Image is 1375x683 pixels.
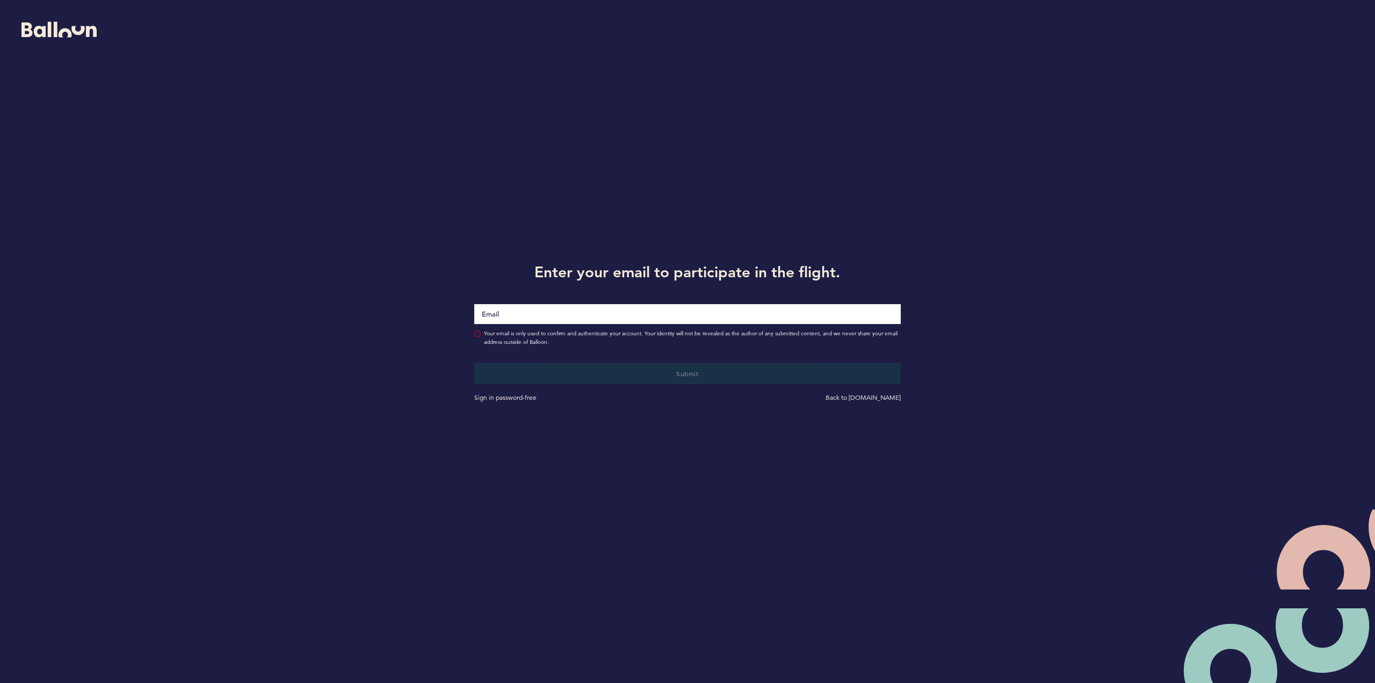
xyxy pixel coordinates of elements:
[484,329,900,347] span: Your email is only used to confirm and authenticate your account. Your identity will not be revea...
[826,393,901,401] a: Back to [DOMAIN_NAME]
[474,304,900,324] input: Email
[474,363,900,384] button: Submit
[676,369,698,378] span: Submit
[474,393,537,401] a: Sign in password-free
[466,261,908,283] h1: Enter your email to participate in the flight.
